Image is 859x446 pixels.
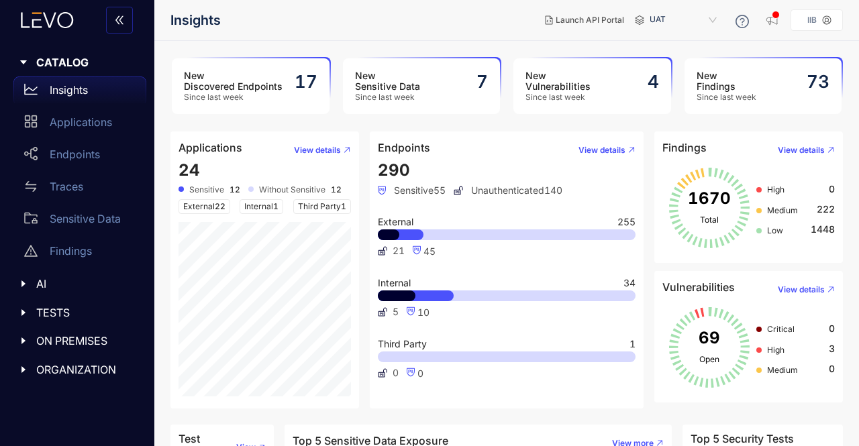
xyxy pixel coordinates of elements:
span: 34 [623,278,636,288]
a: Insights [13,76,146,109]
span: 3 [829,343,835,354]
a: Applications [13,109,146,141]
span: 21 [393,245,405,256]
span: Third Party [293,199,351,214]
h4: Vulnerabilities [662,281,735,293]
div: TESTS [8,298,146,327]
span: Internal [378,278,411,288]
div: ORGANIZATION [8,355,146,384]
span: Medium [767,365,798,375]
h3: New Vulnerabilities [525,70,591,92]
span: Since last week [184,93,283,102]
span: 222 [817,204,835,215]
div: ON PREMISES [8,327,146,355]
span: warning [24,244,38,258]
span: Launch API Portal [556,15,624,25]
a: Sensitive Data [13,205,146,237]
span: Since last week [697,93,756,102]
span: Third Party [378,339,427,349]
span: High [767,184,785,194]
button: double-left [106,7,133,34]
span: Without Sensitive [259,185,325,194]
span: View details [294,146,341,155]
span: 24 [179,160,200,180]
h2: 7 [476,72,488,92]
a: Endpoints [13,141,146,173]
span: External [378,217,413,227]
span: 0 [829,184,835,194]
span: Insights [170,13,221,28]
h2: 17 [295,72,317,92]
span: Unauthenticated 140 [454,185,562,196]
span: caret-right [19,279,28,288]
span: TESTS [36,306,136,319]
h3: New Discovered Endpoints [184,70,283,92]
a: Findings [13,237,146,270]
span: Low [767,225,783,235]
button: View details [568,140,636,161]
span: double-left [114,15,125,27]
span: 1 [341,201,346,211]
span: swap [24,180,38,193]
span: View details [778,146,825,155]
button: View details [283,140,351,161]
span: 22 [215,201,225,211]
span: 5 [393,306,399,317]
p: Applications [50,116,112,128]
h4: Findings [662,142,707,154]
span: 10 [417,306,429,318]
h2: 4 [648,72,659,92]
button: Launch API Portal [534,9,635,31]
span: High [767,345,785,355]
button: View details [767,279,835,300]
b: 12 [230,185,240,194]
span: Critical [767,324,795,334]
p: Sensitive Data [50,213,121,225]
h3: New Sensitive Data [355,70,420,92]
h4: Endpoints [378,142,430,154]
span: caret-right [19,308,28,317]
span: 1448 [811,224,835,235]
span: Since last week [355,93,420,102]
h3: New Findings [697,70,756,92]
span: Internal [240,199,283,214]
span: 45 [423,245,436,257]
span: caret-right [19,58,28,67]
span: caret-right [19,365,28,374]
span: CATALOG [36,56,136,68]
p: Insights [50,84,88,96]
span: UAT [650,9,719,31]
span: AI [36,278,136,290]
p: Traces [50,180,83,192]
h4: Top 5 Security Tests [691,433,794,445]
span: Medium [767,205,798,215]
span: 1 [273,201,279,211]
span: ON PREMISES [36,335,136,347]
span: View details [778,285,825,294]
span: 0 [829,364,835,374]
h4: Applications [179,142,242,154]
span: View details [578,146,625,155]
b: 12 [331,185,342,194]
div: AI [8,270,146,298]
a: Traces [13,173,146,205]
span: 290 [378,160,410,180]
span: 0 [417,368,423,379]
span: 0 [393,368,399,378]
h2: 73 [807,72,829,92]
span: Sensitive 55 [378,185,446,196]
span: External [179,199,230,214]
button: View details [767,140,835,161]
p: Endpoints [50,148,100,160]
span: 1 [629,339,636,349]
span: 0 [829,323,835,334]
span: ORGANIZATION [36,364,136,376]
span: Since last week [525,93,591,102]
span: 255 [617,217,636,227]
div: CATALOG [8,48,146,76]
p: IIB [807,15,817,25]
p: Findings [50,245,92,257]
span: caret-right [19,336,28,345]
span: Sensitive [189,185,224,194]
